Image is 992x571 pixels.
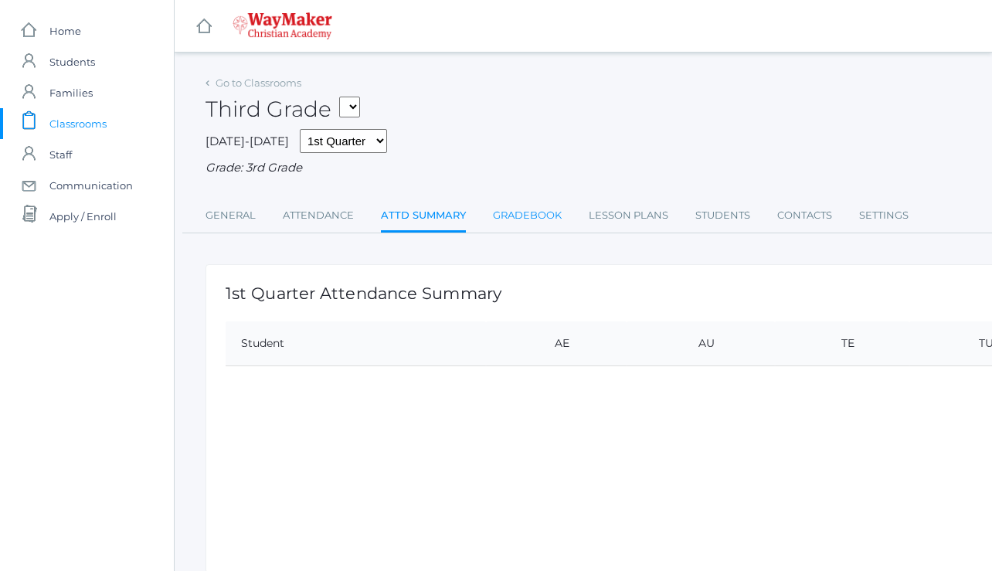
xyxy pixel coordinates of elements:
a: Lesson Plans [589,200,668,231]
span: Communication [49,170,133,201]
span: Home [49,15,81,46]
a: Go to Classrooms [216,76,301,89]
span: Staff [49,139,72,170]
th: TE [775,321,910,366]
span: [DATE]-[DATE] [206,134,289,148]
a: General [206,200,256,231]
a: Contacts [777,200,832,231]
th: Student [226,321,486,366]
span: Apply / Enroll [49,201,117,232]
span: Classrooms [49,108,107,139]
img: waymaker-logo-stack-white-1602f2b1af18da31a5905e9982d058868370996dac5278e84edea6dabf9a3315.png [233,12,332,39]
th: AU [627,321,774,366]
a: Students [695,200,750,231]
a: Settings [859,200,909,231]
span: Students [49,46,95,77]
h2: Third Grade [206,97,360,121]
a: Attd Summary [381,200,466,233]
a: Gradebook [493,200,562,231]
a: Attendance [283,200,354,231]
span: Families [49,77,93,108]
th: AE [486,321,627,366]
